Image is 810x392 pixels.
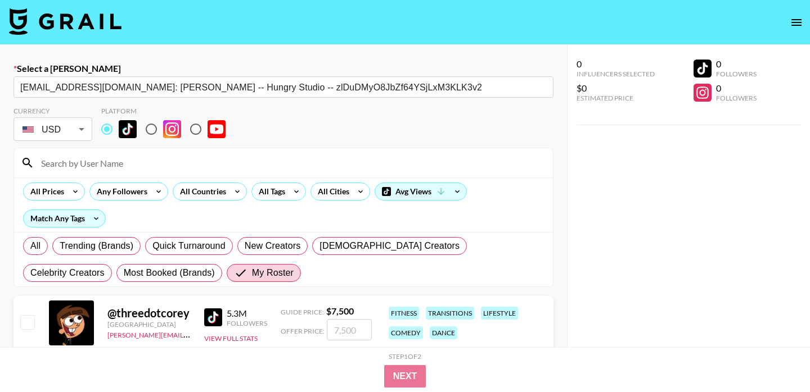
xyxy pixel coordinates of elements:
[577,70,655,78] div: Influencers Selected
[60,239,133,253] span: Trending (Brands)
[204,334,258,343] button: View Full Stats
[208,120,226,138] img: YouTube
[430,326,457,339] div: dance
[311,183,352,200] div: All Cities
[577,94,655,102] div: Estimated Price
[13,107,92,115] div: Currency
[281,308,324,316] span: Guide Price:
[577,83,655,94] div: $0
[389,326,423,339] div: comedy
[389,307,419,320] div: fitness
[716,70,757,78] div: Followers
[577,58,655,70] div: 0
[9,8,121,35] img: Grail Talent
[24,210,105,227] div: Match Any Tags
[16,120,90,139] div: USD
[252,183,287,200] div: All Tags
[204,308,222,326] img: TikTok
[24,183,66,200] div: All Prices
[163,120,181,138] img: Instagram
[90,183,150,200] div: Any Followers
[107,306,191,320] div: @ threedotcorey
[119,120,137,138] img: TikTok
[227,308,267,319] div: 5.3M
[375,183,466,200] div: Avg Views
[384,365,426,388] button: Next
[481,307,518,320] div: lifestyle
[30,266,105,280] span: Celebrity Creators
[173,183,228,200] div: All Countries
[716,58,757,70] div: 0
[319,239,460,253] span: [DEMOGRAPHIC_DATA] Creators
[107,320,191,329] div: [GEOGRAPHIC_DATA]
[245,239,301,253] span: New Creators
[13,63,553,74] label: Select a [PERSON_NAME]
[101,107,235,115] div: Platform
[107,329,381,339] a: [PERSON_NAME][EMAIL_ADDRESS][PERSON_NAME][PERSON_NAME][DOMAIN_NAME]
[34,154,546,172] input: Search by User Name
[716,83,757,94] div: 0
[389,352,421,361] div: Step 1 of 2
[227,319,267,327] div: Followers
[426,307,474,320] div: transitions
[281,327,325,335] span: Offer Price:
[124,266,215,280] span: Most Booked (Brands)
[327,319,372,340] input: 7,500
[716,94,757,102] div: Followers
[30,239,40,253] span: All
[326,306,354,316] strong: $ 7,500
[152,239,226,253] span: Quick Turnaround
[785,11,808,34] button: open drawer
[252,266,294,280] span: My Roster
